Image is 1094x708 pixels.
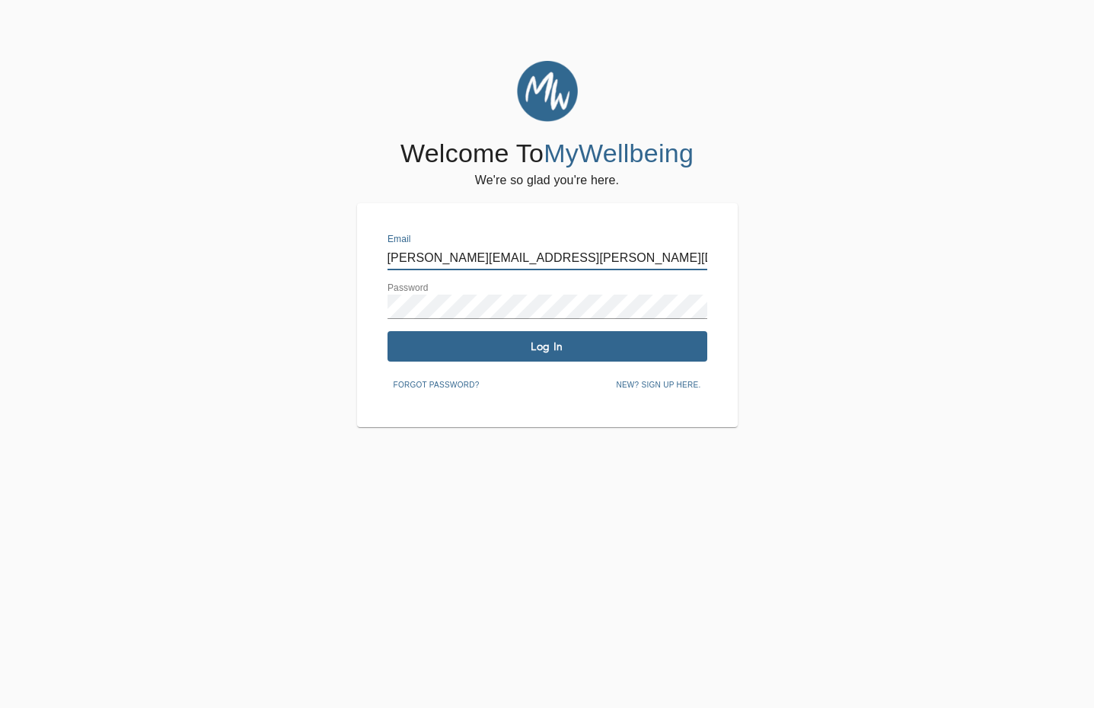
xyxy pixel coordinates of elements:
[388,374,486,397] button: Forgot password?
[394,340,701,354] span: Log In
[394,378,480,392] span: Forgot password?
[475,170,619,191] h6: We're so glad you're here.
[388,235,411,244] label: Email
[388,284,429,293] label: Password
[517,61,578,122] img: MyWellbeing
[616,378,700,392] span: New? Sign up here.
[400,138,694,170] h4: Welcome To
[544,139,694,167] span: MyWellbeing
[388,378,486,390] a: Forgot password?
[610,374,706,397] button: New? Sign up here.
[388,331,707,362] button: Log In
